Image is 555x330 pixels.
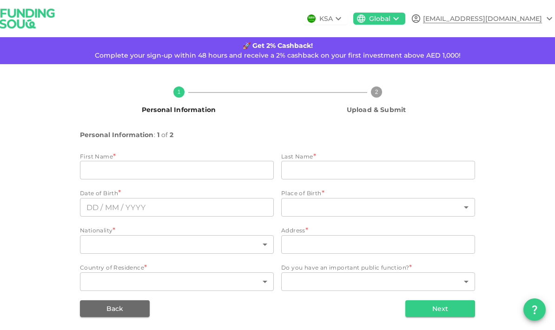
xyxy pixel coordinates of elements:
[80,235,274,254] div: nationality
[95,51,461,59] span: Complete your sign-up within 48 hours and receive a 2% cashback on your first investment above AE...
[80,153,113,160] span: First Name
[369,14,390,24] div: Global
[80,189,118,198] span: Date of Birth
[307,14,316,23] img: flag-sa.b9a346574cdc8950dd34b50780441f57.svg
[319,14,333,24] div: KSA
[80,272,274,291] div: countryOfResidence
[375,89,378,95] text: 2
[281,153,313,160] span: Last Name
[405,300,475,317] button: Next
[347,106,406,114] span: Upload & Submit
[281,272,475,291] div: importantPublicFunction
[80,161,274,179] input: firstName
[80,300,150,317] button: Back
[281,190,322,197] span: Place of Birth
[243,41,313,50] strong: 🚀 Get 2% Cashback!
[142,106,216,114] span: Personal Information
[157,129,159,141] span: 1
[80,264,144,271] span: Country of Residence
[80,227,112,234] span: Nationality
[154,129,155,141] span: :
[281,227,305,234] span: Address
[281,235,475,254] input: address.addressLine
[281,264,409,271] span: Do you have an important public function?
[281,161,475,179] input: lastName
[80,129,154,141] span: Personal Information
[281,198,475,217] div: placeOfBirth
[170,129,173,141] span: 2
[523,298,546,321] button: question
[80,198,274,217] input: ⁦⁨DD⁩ / ⁨MM⁩ / ⁨YYYY⁩⁩
[161,129,168,141] span: of
[177,89,180,95] text: 1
